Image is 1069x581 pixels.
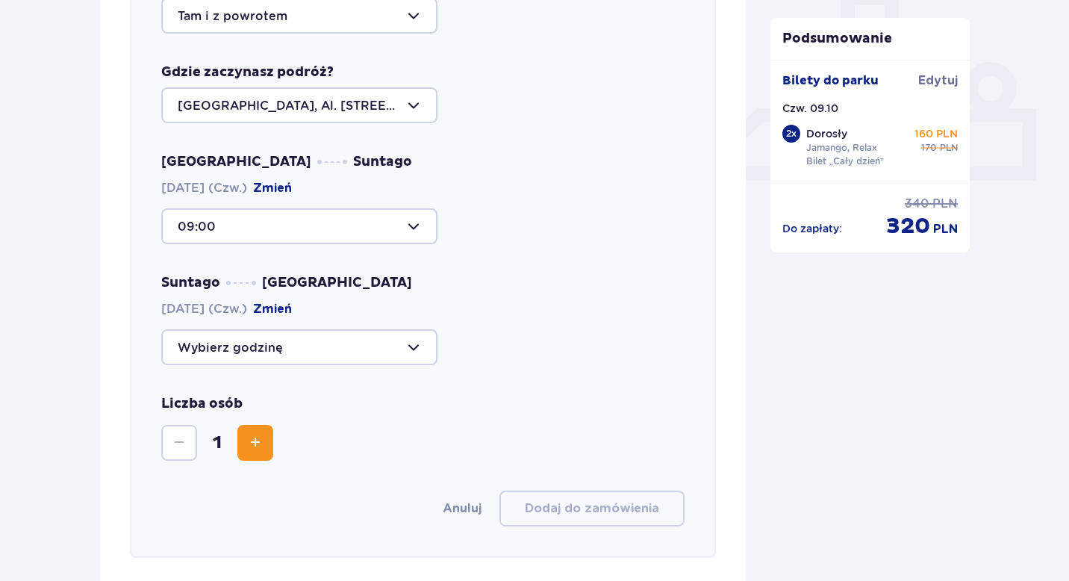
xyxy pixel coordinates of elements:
[253,180,292,196] button: Zmień
[806,155,885,168] p: Bilet „Cały dzień”
[499,491,685,526] button: Dodaj do zamówienia
[933,221,958,237] span: PLN
[770,30,970,48] p: Podsumowanie
[161,274,220,292] span: Suntago
[317,160,347,164] img: dots
[161,153,311,171] span: [GEOGRAPHIC_DATA]
[886,212,930,240] span: 320
[161,301,292,317] span: [DATE] (Czw.)
[161,180,292,196] span: [DATE] (Czw.)
[806,141,877,155] p: Jamango, Relax
[940,141,958,155] span: PLN
[200,432,234,454] span: 1
[525,500,659,517] p: Dodaj do zamówienia
[806,126,847,141] p: Dorosły
[782,221,842,236] p: Do zapłaty :
[161,425,197,461] button: Zmniejsz
[921,141,937,155] span: 170
[914,126,958,141] p: 160 PLN
[782,101,838,116] p: Czw. 09.10
[237,425,273,461] button: Zwiększ
[353,153,412,171] span: Suntago
[262,274,412,292] span: [GEOGRAPHIC_DATA]
[161,395,243,413] p: Liczba osób
[782,125,800,143] div: 2 x
[226,281,256,285] img: dots
[161,63,334,81] p: Gdzie zaczynasz podróż?
[782,72,879,89] p: Bilety do parku
[253,301,292,317] button: Zmień
[443,500,481,517] button: Anuluj
[918,72,958,89] span: Edytuj
[905,196,929,212] span: 340
[932,196,958,212] span: PLN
